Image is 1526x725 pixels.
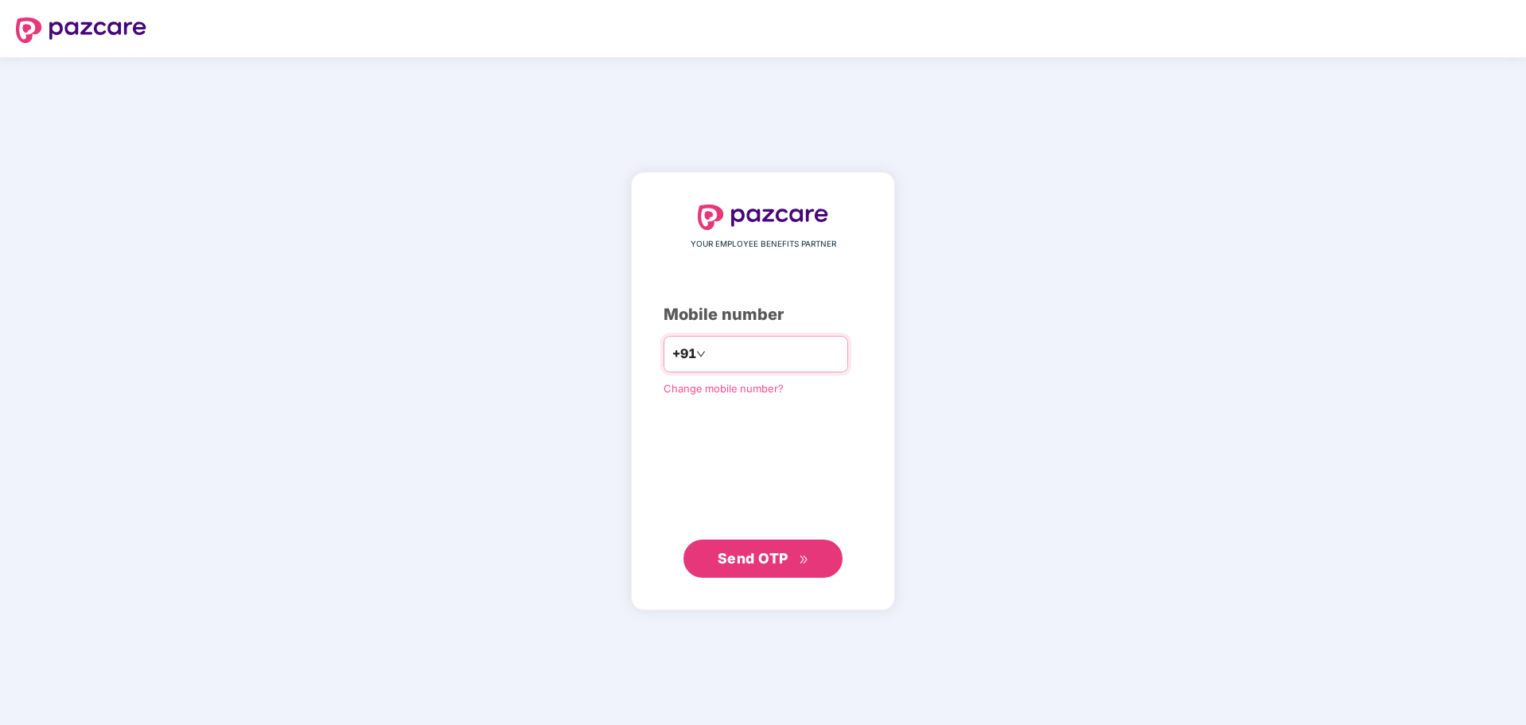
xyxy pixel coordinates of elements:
[718,550,788,567] span: Send OTP
[691,238,836,251] span: YOUR EMPLOYEE BENEFITS PARTNER
[16,18,146,43] img: logo
[664,302,862,327] div: Mobile number
[672,344,696,364] span: +91
[683,540,843,578] button: Send OTPdouble-right
[696,349,706,359] span: down
[698,205,828,230] img: logo
[799,555,809,565] span: double-right
[664,382,784,395] a: Change mobile number?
